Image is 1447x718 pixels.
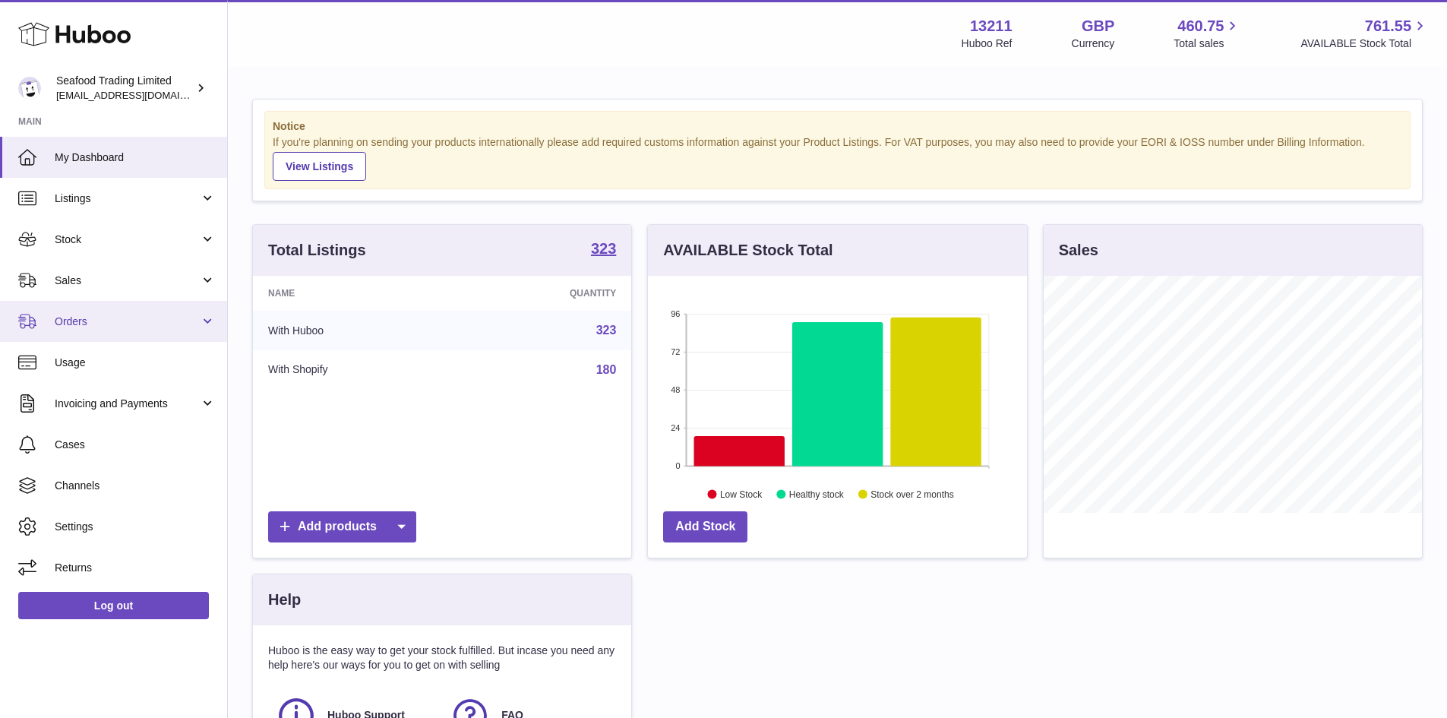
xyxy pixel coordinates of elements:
[591,241,616,256] strong: 323
[1300,36,1429,51] span: AVAILABLE Stock Total
[663,511,747,542] a: Add Stock
[591,241,616,259] a: 323
[962,36,1013,51] div: Huboo Ref
[671,385,681,394] text: 48
[1082,16,1114,36] strong: GBP
[55,356,216,370] span: Usage
[55,191,200,206] span: Listings
[55,520,216,534] span: Settings
[56,89,223,101] span: [EMAIL_ADDRESS][DOMAIN_NAME]
[18,77,41,100] img: online@rickstein.com
[273,119,1402,134] strong: Notice
[268,590,301,610] h3: Help
[663,240,832,261] h3: AVAILABLE Stock Total
[1300,16,1429,51] a: 761.55 AVAILABLE Stock Total
[970,16,1013,36] strong: 13211
[55,150,216,165] span: My Dashboard
[457,276,632,311] th: Quantity
[671,423,681,432] text: 24
[1174,16,1241,51] a: 460.75 Total sales
[55,315,200,329] span: Orders
[273,135,1402,181] div: If you're planning on sending your products internationally please add required customs informati...
[268,511,416,542] a: Add products
[55,479,216,493] span: Channels
[55,561,216,575] span: Returns
[596,363,617,376] a: 180
[789,489,845,499] text: Healthy stock
[55,274,200,288] span: Sales
[55,397,200,411] span: Invoicing and Payments
[56,74,193,103] div: Seafood Trading Limited
[720,489,763,499] text: Low Stock
[55,438,216,452] span: Cases
[55,232,200,247] span: Stock
[1177,16,1224,36] span: 460.75
[18,592,209,619] a: Log out
[253,276,457,311] th: Name
[1072,36,1115,51] div: Currency
[671,309,681,318] text: 96
[676,461,681,470] text: 0
[268,644,616,672] p: Huboo is the easy way to get your stock fulfilled. But incase you need any help here's our ways f...
[871,489,954,499] text: Stock over 2 months
[1059,240,1098,261] h3: Sales
[1365,16,1411,36] span: 761.55
[268,240,366,261] h3: Total Listings
[671,347,681,356] text: 72
[596,324,617,337] a: 323
[1174,36,1241,51] span: Total sales
[253,311,457,350] td: With Huboo
[253,350,457,390] td: With Shopify
[273,152,366,181] a: View Listings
